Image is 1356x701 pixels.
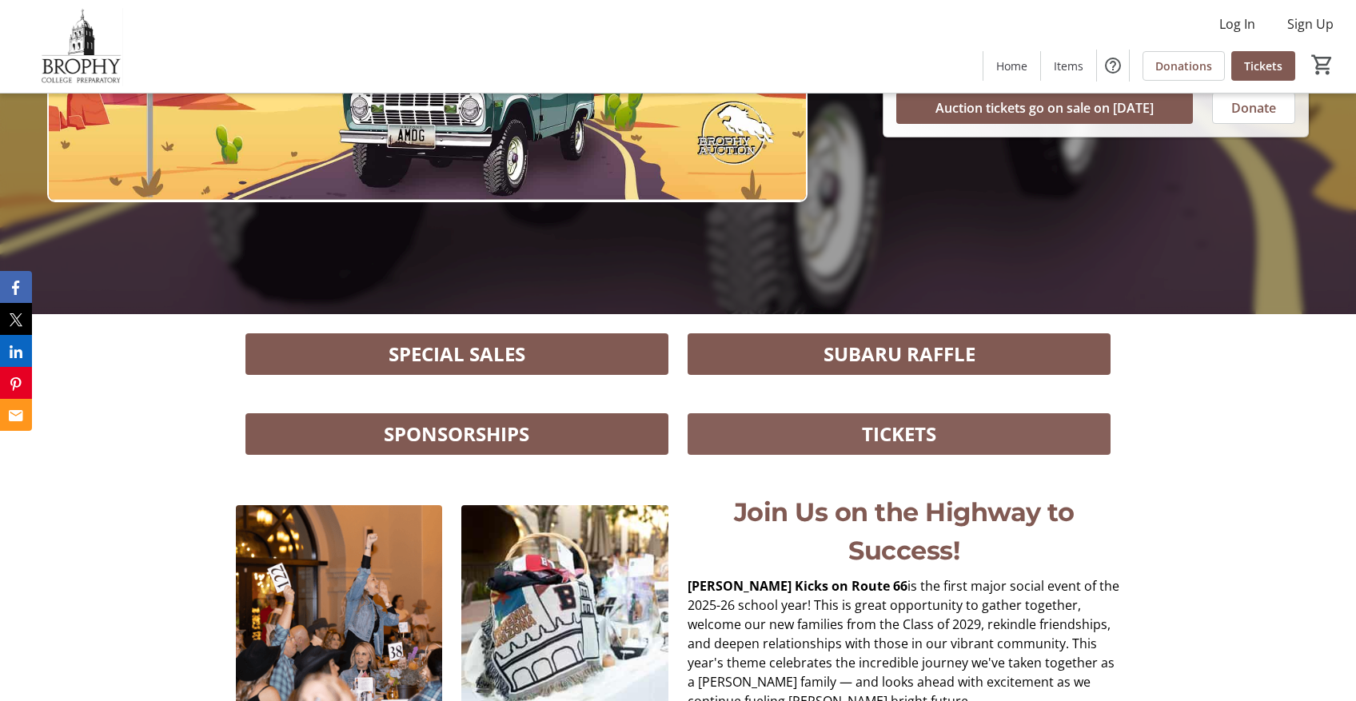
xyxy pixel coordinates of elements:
img: Brophy College Preparatory 's Logo [10,6,152,86]
span: Home [996,58,1027,74]
button: Donate [1212,92,1295,124]
span: Donations [1155,58,1212,74]
button: SPECIAL SALES [245,333,668,375]
button: TICKETS [688,413,1111,455]
button: Sign Up [1274,11,1346,37]
a: Tickets [1231,51,1295,81]
a: Home [983,51,1040,81]
span: Sign Up [1287,14,1334,34]
button: SUBARU RAFFLE [688,333,1111,375]
span: Items [1054,58,1083,74]
a: Donations [1143,51,1225,81]
button: SPONSORSHIPS [245,413,668,455]
span: Donate [1231,98,1276,117]
span: Log In [1219,14,1255,34]
button: Log In [1206,11,1268,37]
span: Tickets [1244,58,1282,74]
span: TICKETS [862,420,936,448]
a: Items [1041,51,1096,81]
span: SUBARU RAFFLE [824,340,975,368]
p: Join Us on the Highway to Success! [688,493,1120,570]
button: Cart [1308,50,1337,79]
button: Auction tickets go on sale on [DATE] [896,92,1193,124]
button: Help [1097,50,1129,82]
span: SPONSORSHIPS [384,420,529,448]
strong: [PERSON_NAME] Kicks on Route 66 [688,577,907,595]
span: SPECIAL SALES [389,340,525,368]
span: Auction tickets go on sale on [DATE] [935,98,1154,117]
